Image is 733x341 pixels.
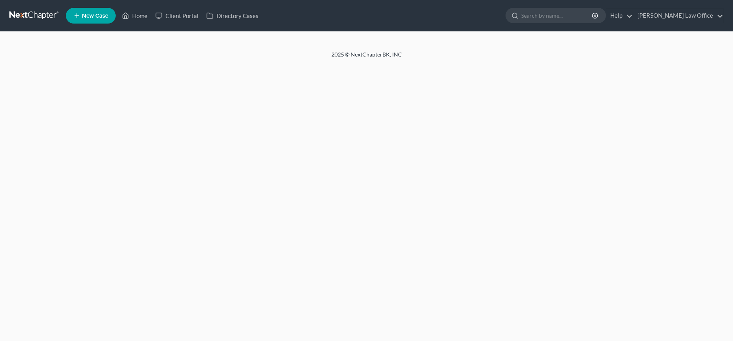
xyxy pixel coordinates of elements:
a: Home [118,9,151,23]
a: Help [606,9,633,23]
a: Directory Cases [202,9,262,23]
a: Client Portal [151,9,202,23]
span: New Case [82,13,108,19]
div: 2025 © NextChapterBK, INC [143,51,590,65]
input: Search by name... [521,8,593,23]
a: [PERSON_NAME] Law Office [633,9,723,23]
